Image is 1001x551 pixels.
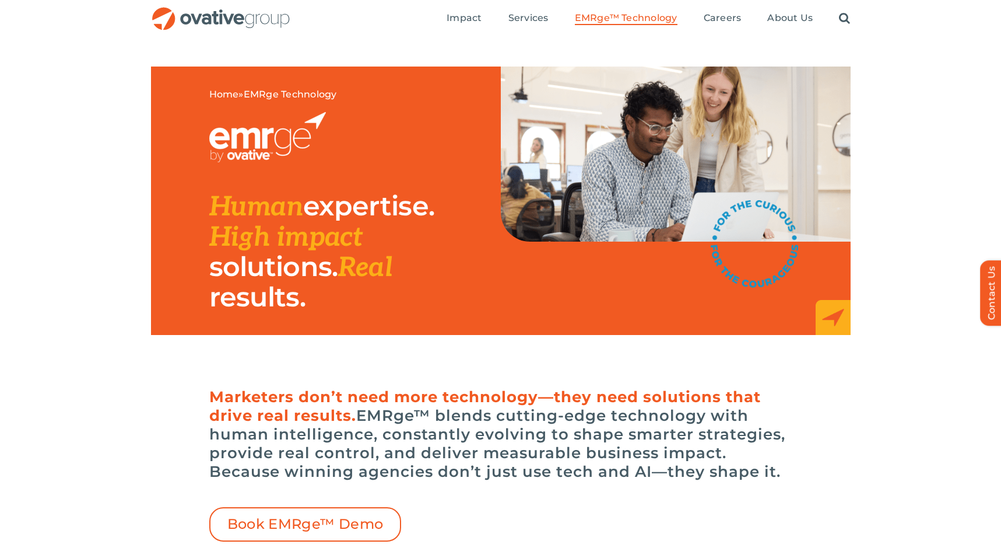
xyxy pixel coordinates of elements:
[303,189,434,222] span: expertise.
[209,250,338,283] span: solutions.
[447,12,482,24] span: Impact
[209,221,363,254] span: High impact
[209,191,304,224] span: Human
[209,89,239,100] a: Home
[209,388,761,425] span: Marketers don’t need more technology—they need solutions that drive real results.
[447,12,482,25] a: Impact
[244,89,337,100] span: EMRge Technology
[767,12,813,25] a: About Us
[575,12,677,24] span: EMRge™ Technology
[575,12,677,25] a: EMRge™ Technology
[839,12,850,25] a: Search
[151,6,291,17] a: OG_Full_horizontal_RGB
[704,12,742,25] a: Careers
[816,300,851,335] img: EMRge_HomePage_Elements_Arrow Box
[209,280,305,313] span: results.
[501,67,851,242] img: EMRge Landing Page Header Image
[508,12,549,24] span: Services
[767,12,813,24] span: About Us
[227,516,384,533] span: Book EMRge™ Demo
[704,12,742,24] span: Careers
[508,12,549,25] a: Services
[209,507,402,542] a: Book EMRge™ Demo
[209,89,337,100] span: »
[209,388,792,481] h6: EMRge™ blends cutting-edge technology with human intelligence, constantly evolving to shape smart...
[338,252,392,284] span: Real
[209,112,326,162] img: EMRGE_RGB_wht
